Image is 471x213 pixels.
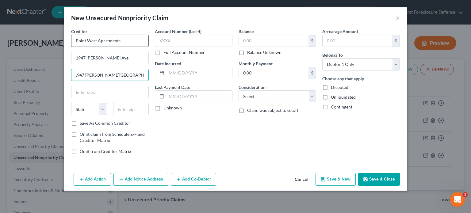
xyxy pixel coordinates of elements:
[322,28,358,35] label: Arrearage Amount
[155,60,181,67] label: Date Incurred
[323,35,392,47] input: 0.00
[71,52,148,64] input: Enter address...
[163,105,182,111] label: Unknown
[450,192,465,207] iframe: Intercom live chat
[155,35,232,47] input: XXXX
[247,49,281,55] label: Balance Unknown
[163,49,205,55] label: Full Account Number
[239,60,273,67] label: Monthly Payment
[392,35,400,47] div: $
[71,35,149,47] input: Search creditor by name...
[71,69,148,81] input: Apt, Suite, etc...
[358,173,400,186] button: Save & Close
[71,13,168,22] div: New Unsecured Nonpriority Claim
[463,192,468,197] span: 1
[167,67,232,79] input: MM/DD/YYYY
[322,52,343,58] span: Belongs To
[155,28,201,35] label: Account Number (last 4)
[331,85,348,90] span: Disputed
[113,103,149,115] input: Enter zip...
[71,86,148,98] input: Enter city...
[322,75,364,82] label: Choose any that apply
[167,91,232,102] input: MM/DD/YYYY
[74,173,111,186] button: Add Action
[113,173,168,186] button: Add Notice Address
[71,29,87,34] span: Creditor
[171,173,216,186] button: Add Co-Debtor
[239,67,308,79] input: 0.00
[239,84,266,90] label: Consideration
[290,173,313,186] button: Cancel
[331,104,352,109] span: Contingent
[308,67,316,79] div: $
[155,84,190,90] label: Last Payment Date
[308,35,316,47] div: $
[80,149,131,154] span: Omit from Creditor Matrix
[331,94,356,100] span: Unliquidated
[396,14,400,21] button: ×
[239,28,254,35] label: Balance
[316,173,356,186] button: Save & New
[80,131,145,143] span: Omit claim from Schedule E/F and Creditor Matrix
[247,108,298,113] span: Claim was subject to setoff
[239,35,308,47] input: 0.00
[80,120,130,126] label: Save As Common Creditor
